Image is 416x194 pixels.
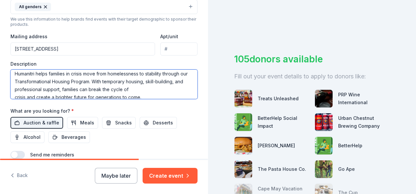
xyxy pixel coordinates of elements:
label: What are you looking for? [10,108,74,114]
button: Back [10,169,28,183]
span: Beverages [61,133,86,141]
span: Snacks [115,119,132,127]
div: 105 donors available [234,52,390,66]
div: Fill out your event details to apply to donors like: [234,71,390,82]
span: Meals [80,119,94,127]
button: Meals [67,117,98,129]
button: Beverages [48,131,90,143]
span: Auction & raffle [24,119,59,127]
div: [PERSON_NAME] [258,142,295,150]
button: Desserts [140,117,177,129]
button: Create event [143,168,198,184]
button: Snacks [102,117,136,129]
button: Maybe later [95,168,137,184]
div: PRP Wine International [338,91,390,106]
img: photo for Treats Unleashed [234,90,252,107]
img: photo for BetterHelp Social Impact [234,113,252,131]
label: Mailing address [10,33,47,40]
input: # [160,42,198,56]
div: BetterHelp [338,142,362,150]
textarea: Humanitri helps families in crisis move from homelessness to stability through our Transformation... [10,70,198,99]
label: Description [10,61,37,67]
div: Urban Chestnut Brewing Company [338,114,390,130]
div: We use this information to help brands find events with their target demographic to sponsor their... [10,17,198,27]
div: BetterHelp Social Impact [258,114,309,130]
img: photo for BetterHelp [315,137,333,154]
label: Send me reminders [30,152,74,157]
img: photo for The Pasta House Co. [234,160,252,178]
label: Apt/unit [160,33,178,40]
div: Treats Unleashed [258,95,299,103]
button: Alcohol [10,131,44,143]
img: photo for PRP Wine International [315,90,333,107]
img: photo for Urban Chestnut Brewing Company [315,113,333,131]
img: photo for Go Ape [315,160,333,178]
div: All genders [15,3,51,11]
input: Enter a US address [10,42,155,56]
span: Desserts [153,119,173,127]
img: photo for Drake's [234,137,252,154]
span: Alcohol [24,133,41,141]
button: Auction & raffle [10,117,63,129]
